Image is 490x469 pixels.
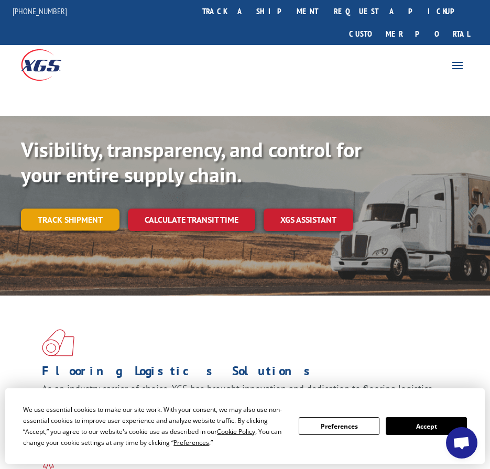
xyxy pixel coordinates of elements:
button: Preferences [299,417,379,435]
div: We use essential cookies to make our site work. With your consent, we may also use non-essential ... [23,404,286,448]
a: Calculate transit time [128,209,255,231]
a: [PHONE_NUMBER] [13,6,67,16]
b: Visibility, transparency, and control for your entire supply chain. [21,136,362,188]
h1: Flooring Logistics Solutions [42,365,440,383]
span: Preferences [173,438,209,447]
div: Open chat [446,427,477,459]
a: XGS ASSISTANT [264,209,353,231]
a: Track shipment [21,209,119,231]
img: xgs-icon-total-supply-chain-intelligence-red [42,329,74,356]
a: Customer Portal [341,23,477,45]
span: Cookie Policy [217,427,255,436]
button: Accept [386,417,466,435]
span: As an industry carrier of choice, XGS has brought innovation and dedication to flooring logistics... [42,383,432,407]
div: Cookie Consent Prompt [5,388,485,464]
